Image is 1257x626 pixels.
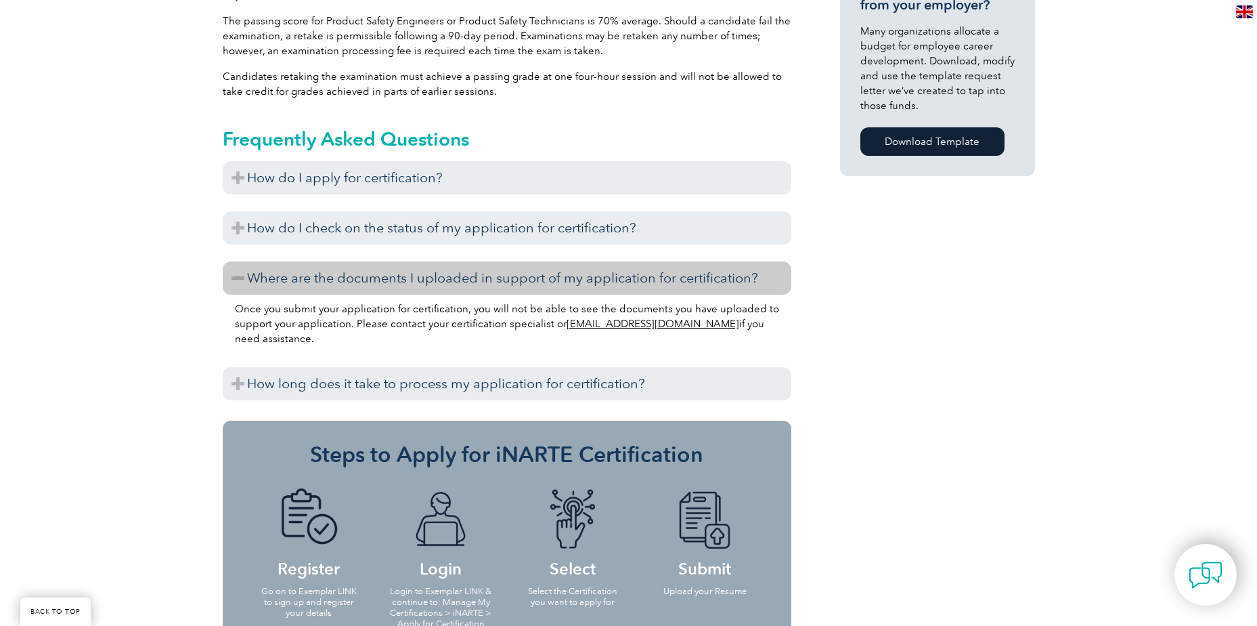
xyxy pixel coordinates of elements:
[223,367,791,400] h3: How long does it take to process my application for certification?
[860,127,1005,156] a: Download Template
[1189,558,1222,592] img: contact-chat.png
[223,128,791,150] h2: Frequently Asked Questions
[223,211,791,245] h3: How do I check on the status of my application for certification?
[235,301,779,346] p: Once you submit your application for certification, you will not be able to see the documents you...
[223,262,791,295] h3: Where are the documents I uploaded in support of my application for certification?
[1236,5,1253,18] img: en
[521,488,625,576] h4: Select
[223,69,791,99] p: Candidates retaking the examination must achieve a passing grade at one four-hour session and wil...
[389,488,493,576] h4: Login
[223,14,791,58] p: The passing score for Product Safety Engineers or Product Safety Technicians is 70% average. Shou...
[271,488,346,551] img: icon-blue-doc-tick.png
[257,586,361,619] p: Go on to Exemplar LINK to sign up and register your details
[567,318,739,330] a: [EMAIL_ADDRESS][DOMAIN_NAME]
[521,586,625,608] p: Select the Certification you want to apply for
[20,598,91,626] a: BACK TO TOP
[653,586,757,597] p: Upload your Resume
[535,488,610,551] img: icon-blue-finger-button.png
[243,441,771,468] h3: Steps to Apply for iNARTE Certification
[667,488,742,551] img: icon-blue-doc-arrow.png
[653,488,757,576] h4: Submit
[223,161,791,194] h3: How do I apply for certification?
[860,24,1015,113] p: Many organizations allocate a budget for employee career development. Download, modify and use th...
[257,488,361,576] h4: Register
[403,488,478,551] img: icon-blue-laptop-male.png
